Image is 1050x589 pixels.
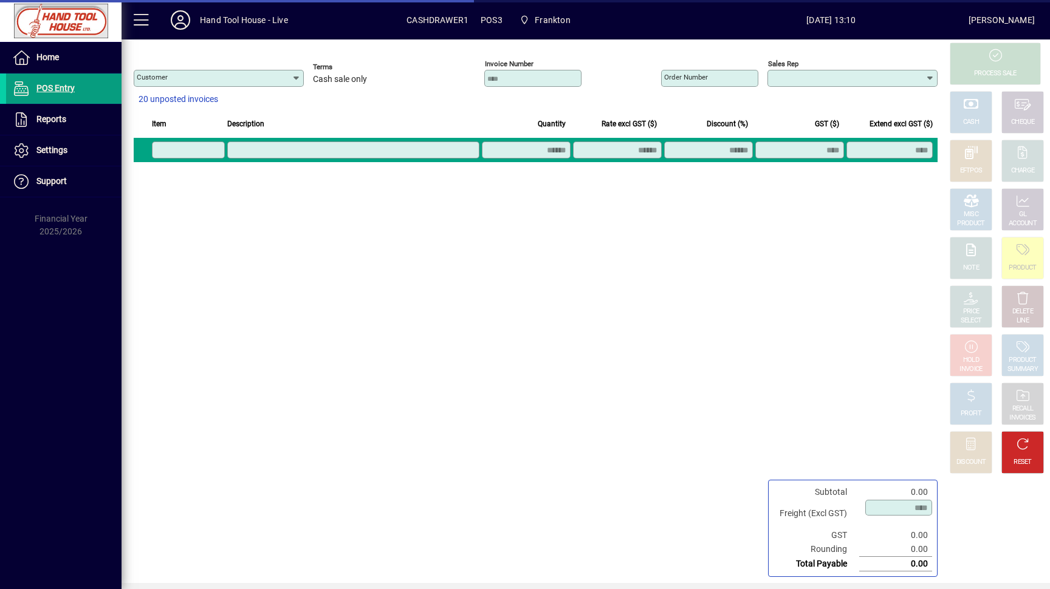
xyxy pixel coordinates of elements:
[959,365,982,374] div: INVOICE
[407,10,468,30] span: CASHDRAWER1
[6,166,122,197] a: Support
[139,93,218,106] span: 20 unposted invoices
[313,63,386,71] span: Terms
[664,73,708,81] mat-label: Order number
[1011,166,1035,175] div: CHARGE
[1014,458,1032,467] div: RESET
[481,10,503,30] span: POS3
[538,117,566,131] span: Quantity
[152,117,166,131] span: Item
[694,10,969,30] span: [DATE] 13:10
[1009,356,1036,365] div: PRODUCT
[963,307,980,316] div: PRICE
[774,542,859,557] td: Rounding
[6,135,122,166] a: Settings
[1007,365,1038,374] div: SUMMARY
[859,557,932,571] td: 0.00
[161,9,200,31] button: Profile
[1012,307,1033,316] div: DELETE
[963,118,979,127] div: CASH
[961,316,982,325] div: SELECT
[36,176,67,186] span: Support
[1011,118,1034,127] div: CHEQUE
[870,117,933,131] span: Extend excl GST ($)
[859,485,932,499] td: 0.00
[859,542,932,557] td: 0.00
[963,356,979,365] div: HOLD
[36,145,67,155] span: Settings
[36,52,59,62] span: Home
[957,219,984,228] div: PRODUCT
[1017,316,1029,325] div: LINE
[1009,414,1035,423] div: INVOICES
[961,409,981,418] div: PROFIT
[515,9,575,31] span: Frankton
[36,83,75,93] span: POS Entry
[485,60,534,68] mat-label: Invoice number
[963,264,979,273] div: NOTE
[134,89,223,111] button: 20 unposted invoices
[1012,404,1034,414] div: RECALL
[36,114,66,124] span: Reports
[1019,210,1027,219] div: GL
[602,117,657,131] span: Rate excl GST ($)
[969,10,1035,30] div: [PERSON_NAME]
[137,73,168,81] mat-label: Customer
[227,117,264,131] span: Description
[859,528,932,542] td: 0.00
[774,485,859,499] td: Subtotal
[774,528,859,542] td: GST
[707,117,748,131] span: Discount (%)
[1009,264,1036,273] div: PRODUCT
[6,43,122,73] a: Home
[964,210,978,219] div: MISC
[200,10,288,30] div: Hand Tool House - Live
[774,557,859,571] td: Total Payable
[6,104,122,135] a: Reports
[974,69,1017,78] div: PROCESS SALE
[768,60,798,68] mat-label: Sales rep
[960,166,983,175] div: EFTPOS
[815,117,839,131] span: GST ($)
[774,499,859,528] td: Freight (Excl GST)
[1009,219,1037,228] div: ACCOUNT
[535,10,570,30] span: Frankton
[956,458,986,467] div: DISCOUNT
[313,75,367,84] span: Cash sale only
